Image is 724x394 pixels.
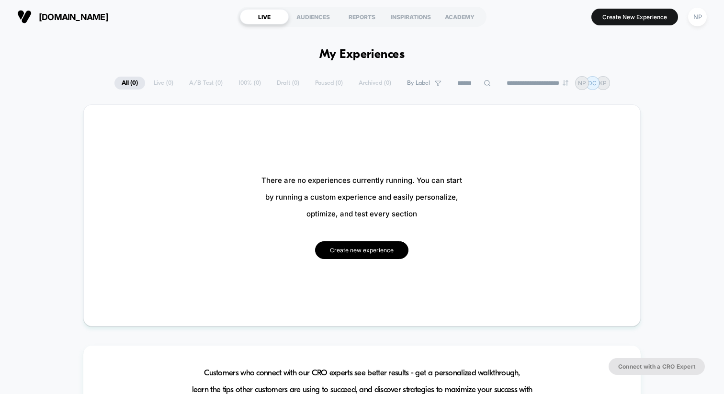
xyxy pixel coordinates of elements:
[173,92,196,115] button: Play, NEW DEMO 2025-VEED.mp4
[563,80,568,86] img: end
[7,175,364,184] input: Seek
[338,9,386,24] div: REPORTS
[688,8,707,26] div: NP
[5,188,20,203] button: Play, NEW DEMO 2025-VEED.mp4
[17,10,32,24] img: Visually logo
[14,9,111,24] button: [DOMAIN_NAME]
[435,9,484,24] div: ACADEMY
[233,190,255,201] div: Current time
[289,9,338,24] div: AUDIENCES
[300,191,329,200] input: Volume
[319,48,405,62] h1: My Experiences
[609,358,705,375] button: Connect with a CRO Expert
[39,12,108,22] span: [DOMAIN_NAME]
[588,79,597,87] p: DC
[685,7,710,27] button: NP
[386,9,435,24] div: INSPIRATIONS
[240,9,289,24] div: LIVE
[256,190,282,201] div: Duration
[599,79,607,87] p: KP
[261,172,462,222] span: There are no experiences currently running. You can start by running a custom experience and easi...
[114,77,145,90] span: All ( 0 )
[578,79,586,87] p: NP
[591,9,678,25] button: Create New Experience
[407,79,430,87] span: By Label
[315,241,408,259] button: Create new experience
